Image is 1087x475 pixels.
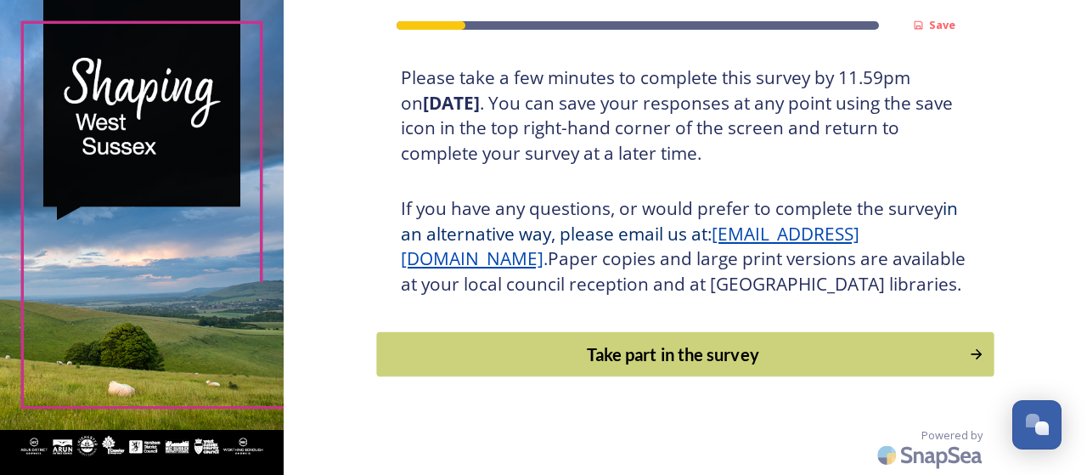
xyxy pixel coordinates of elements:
span: Powered by [921,427,983,444]
button: Continue [376,332,994,377]
button: Open Chat [1012,400,1062,450]
span: in an alternative way, please email us at: [401,196,962,246]
div: Take part in the survey [386,342,960,367]
span: . [543,246,548,270]
strong: Save [929,17,955,32]
img: SnapSea Logo [872,435,991,475]
h3: If you have any questions, or would prefer to complete the survey Paper copies and large print ve... [401,196,970,297]
h3: Please take a few minutes to complete this survey by 11.59pm on . You can save your responses at ... [401,65,970,166]
a: [EMAIL_ADDRESS][DOMAIN_NAME] [401,222,859,271]
strong: [DATE] [423,91,480,115]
